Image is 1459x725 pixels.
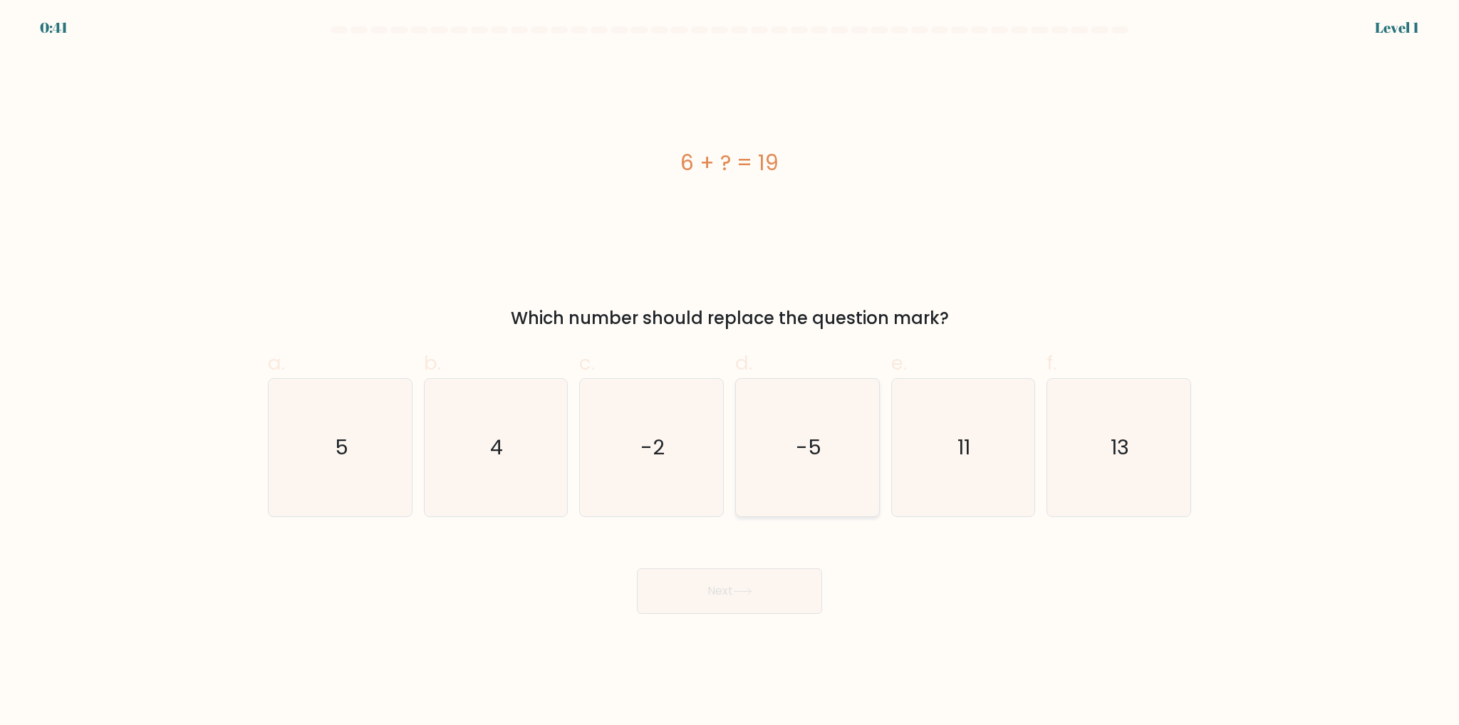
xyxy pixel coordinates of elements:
[796,433,821,461] text: -5
[268,349,285,377] span: a.
[1047,349,1056,377] span: f.
[276,306,1183,331] div: Which number should replace the question mark?
[579,349,595,377] span: c.
[40,17,68,38] div: 0:41
[1111,433,1130,461] text: 13
[491,433,504,461] text: 4
[735,349,752,377] span: d.
[958,433,971,461] text: 11
[424,349,441,377] span: b.
[268,147,1191,179] div: 6 + ? = 19
[335,433,348,461] text: 5
[641,433,665,461] text: -2
[891,349,907,377] span: e.
[1375,17,1419,38] div: Level 1
[637,568,822,614] button: Next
